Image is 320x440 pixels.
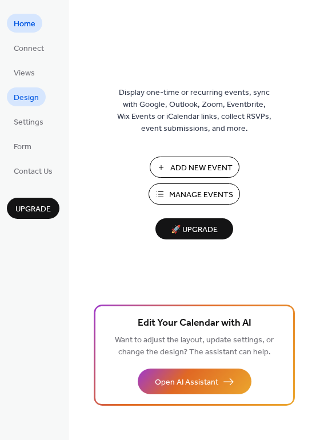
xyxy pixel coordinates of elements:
a: Connect [7,38,51,57]
button: 🚀 Upgrade [155,218,233,239]
a: Contact Us [7,161,59,180]
span: Connect [14,43,44,55]
button: Open AI Assistant [138,369,251,394]
span: Home [14,18,35,30]
span: Manage Events [169,189,233,201]
a: Form [7,137,38,155]
span: Form [14,141,31,153]
button: Manage Events [149,183,240,205]
span: Design [14,92,39,104]
span: Edit Your Calendar with AI [138,315,251,331]
span: Display one-time or recurring events, sync with Google, Outlook, Zoom, Eventbrite, Wix Events or ... [117,87,271,135]
span: Upgrade [15,203,51,215]
button: Add New Event [150,157,239,178]
a: Home [7,14,42,33]
span: Want to adjust the layout, update settings, or change the design? The assistant can help. [115,333,274,360]
a: Design [7,87,46,106]
span: Settings [14,117,43,129]
span: Open AI Assistant [155,377,218,389]
a: Views [7,63,42,82]
span: Add New Event [170,162,233,174]
a: Settings [7,112,50,131]
span: 🚀 Upgrade [162,222,226,238]
span: Contact Us [14,166,53,178]
button: Upgrade [7,198,59,219]
span: Views [14,67,35,79]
